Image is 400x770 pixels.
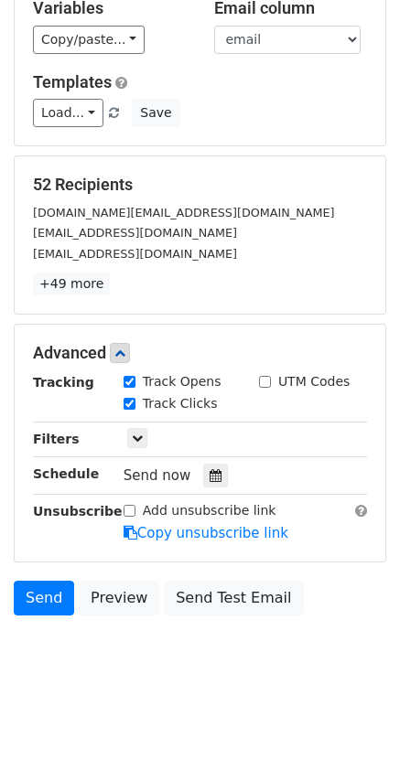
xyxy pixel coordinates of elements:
[33,26,145,54] a: Copy/paste...
[33,375,94,390] strong: Tracking
[33,175,367,195] h5: 52 Recipients
[164,581,303,615] a: Send Test Email
[33,432,80,446] strong: Filters
[132,99,179,127] button: Save
[143,394,218,413] label: Track Clicks
[14,581,74,615] a: Send
[33,504,123,519] strong: Unsubscribe
[79,581,159,615] a: Preview
[308,682,400,770] iframe: Chat Widget
[33,226,237,240] small: [EMAIL_ADDRESS][DOMAIN_NAME]
[33,466,99,481] strong: Schedule
[143,501,276,520] label: Add unsubscribe link
[33,72,112,91] a: Templates
[33,206,334,219] small: [DOMAIN_NAME][EMAIL_ADDRESS][DOMAIN_NAME]
[143,372,222,391] label: Track Opens
[33,247,237,261] small: [EMAIL_ADDRESS][DOMAIN_NAME]
[33,343,367,363] h5: Advanced
[278,372,350,391] label: UTM Codes
[124,467,191,484] span: Send now
[33,99,103,127] a: Load...
[124,525,288,541] a: Copy unsubscribe link
[33,273,110,295] a: +49 more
